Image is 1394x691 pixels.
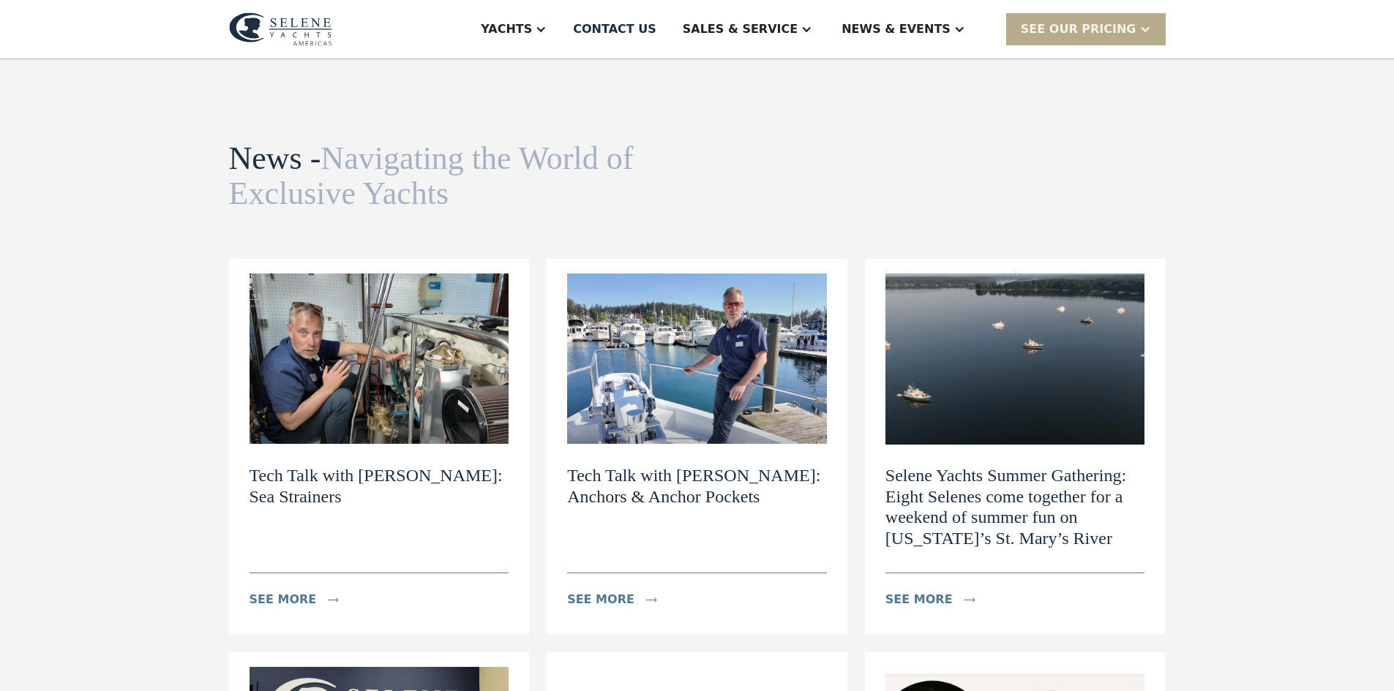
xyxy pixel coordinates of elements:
img: logo [229,12,332,46]
div: Sales & Service [683,20,798,38]
h2: Tech Talk with [PERSON_NAME]: Sea Strainers [250,465,509,507]
div: News & EVENTS [842,20,951,38]
img: Selene Yachts Summer Gathering: Eight Selenes come together for a weekend of summer fun on Maryla... [885,273,1145,445]
div: see more [567,591,634,608]
div: see more [885,591,953,608]
h2: Selene Yachts Summer Gathering: Eight Selenes come together for a weekend of summer fun on [US_ST... [885,465,1145,549]
a: Tech Talk with Dylan: Sea StrainersTech Talk with [PERSON_NAME]: Sea Strainerssee moreicon [229,259,530,635]
div: Contact US [573,20,656,38]
span: Navigating the World of Exclusive Yachts [229,140,634,211]
div: SEE Our Pricing [1021,20,1136,38]
div: Yachts [481,20,532,38]
div: SEE Our Pricing [1006,13,1166,45]
h2: Tech Talk with [PERSON_NAME]: Anchors & Anchor Pockets [567,465,827,507]
div: see more [250,591,317,608]
img: icon [328,597,339,603]
h1: News - [229,141,652,212]
a: Selene Yachts Summer Gathering: Eight Selenes come together for a weekend of summer fun on Maryla... [865,259,1166,635]
a: Tech Talk with Dylan: Anchors & Anchor PocketsTech Talk with [PERSON_NAME]: Anchors & Anchor Pock... [547,259,847,635]
img: icon [964,597,975,603]
img: Tech Talk with Dylan: Sea Strainers [250,273,509,445]
img: icon [646,597,657,603]
img: Tech Talk with Dylan: Anchors & Anchor Pockets [567,273,827,445]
